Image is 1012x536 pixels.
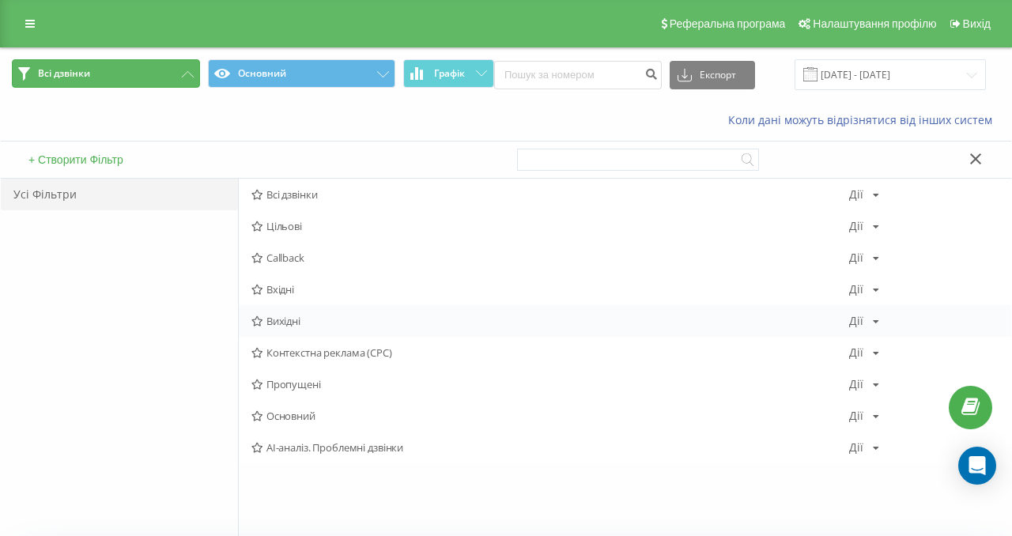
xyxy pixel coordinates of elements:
div: Дії [849,442,863,453]
button: + Створити Фільтр [24,153,128,167]
div: Дії [849,189,863,200]
span: Пропущені [251,379,849,390]
span: Callback [251,252,849,263]
span: Всі дзвінки [251,189,849,200]
span: Графік [434,68,465,79]
span: Вихідні [251,315,849,327]
button: Експорт [670,61,755,89]
span: Основний [251,410,849,421]
div: Дії [849,315,863,327]
button: Основний [208,59,396,88]
input: Пошук за номером [494,61,662,89]
span: Вхідні [251,284,849,295]
button: Графік [403,59,494,88]
div: Open Intercom Messenger [958,447,996,485]
span: Цільові [251,221,849,232]
a: Коли дані можуть відрізнятися вiд інших систем [728,112,1000,127]
div: Дії [849,221,863,232]
div: Усі Фільтри [1,179,238,210]
button: Всі дзвінки [12,59,200,88]
span: Контекстна реклама (CPC) [251,347,849,358]
div: Дії [849,347,863,358]
span: Налаштування профілю [813,17,936,30]
div: Дії [849,284,863,295]
span: AI-аналіз. Проблемні дзвінки [251,442,849,453]
div: Дії [849,379,863,390]
span: Вихід [963,17,991,30]
span: Всі дзвінки [38,67,90,80]
button: Закрити [965,152,987,168]
div: Дії [849,410,863,421]
div: Дії [849,252,863,263]
span: Реферальна програма [670,17,786,30]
